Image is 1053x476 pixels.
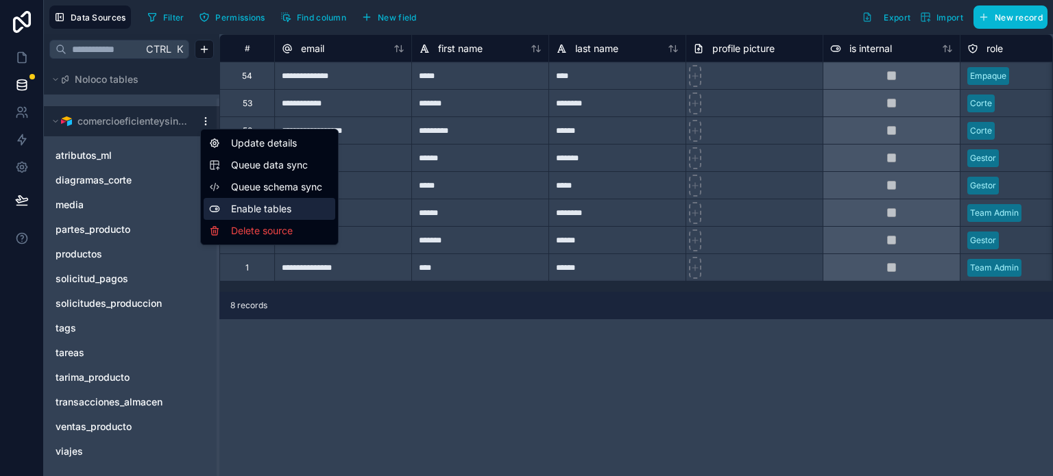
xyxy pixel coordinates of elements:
[209,158,330,172] button: Queue data sync
[231,158,330,172] span: Queue data sync
[231,180,330,194] span: Queue schema sync
[204,220,335,242] div: Delete source
[204,132,335,154] div: Update details
[209,180,330,194] button: Queue schema sync
[204,198,335,220] div: Enable tables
